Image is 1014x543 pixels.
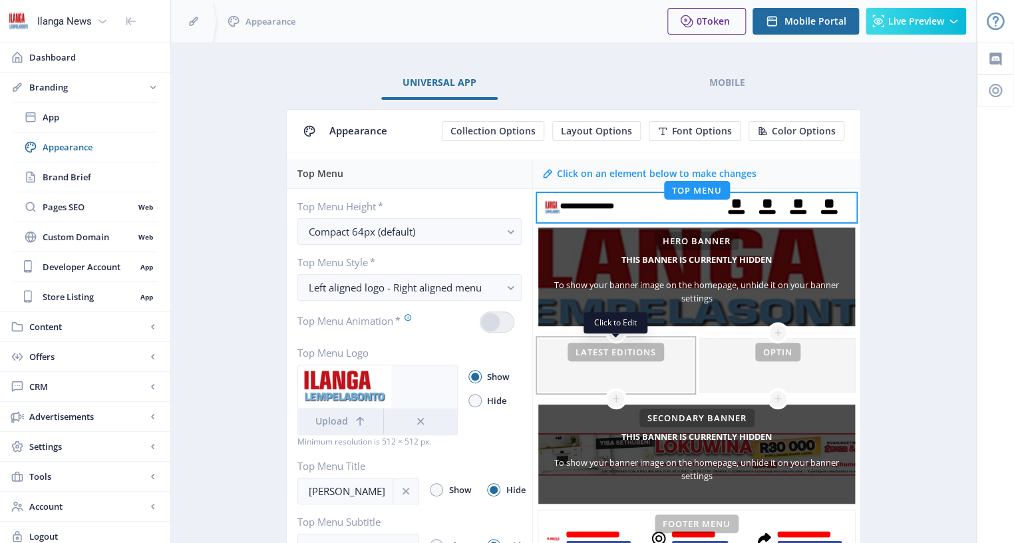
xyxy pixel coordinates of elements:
a: Custom DomainWeb [13,222,157,252]
a: App [13,102,157,132]
a: Store ListingApp [13,282,157,311]
span: Logout [29,530,160,543]
span: Layout Options [561,126,632,136]
span: Brand Brief [43,170,157,184]
h5: This banner is currently hidden [621,426,772,447]
div: Compact 64px (default) [309,224,500,240]
span: Mobile [709,77,745,88]
button: Left aligned logo - Right aligned menu [297,274,522,301]
span: Dashboard [29,51,160,64]
span: Click to Edit [594,317,637,328]
button: Color Options [749,121,844,141]
button: info [393,478,419,504]
label: Top Menu Height [297,200,511,213]
a: Appearance [13,132,157,162]
span: Developer Account [43,260,136,273]
div: Ilanga News [37,7,92,36]
span: Show [443,482,471,498]
a: Pages SEOWeb [13,192,157,222]
span: Live Preview [888,16,944,27]
button: Layout Options [552,121,641,141]
span: Offers [29,350,146,363]
span: Settings [29,440,146,453]
div: Minimum resolution is 512 × 512 px. [297,435,458,449]
nb-badge: Web [134,200,157,214]
span: Appearance [329,124,387,137]
label: Top Menu Title [297,459,409,472]
span: Hide [500,482,525,498]
span: Collection Options [450,126,536,136]
img: 6e32966d-d278-493e-af78-9af65f0c2223.png [8,11,29,32]
a: Universal App [381,67,498,98]
span: Custom Domain [43,230,134,244]
nb-badge: Web [134,230,157,244]
span: Upload [315,416,348,427]
span: Font Options [672,126,732,136]
span: Appearance [246,15,295,28]
span: Hide [482,393,506,409]
span: Universal App [403,77,476,88]
span: Show [482,369,510,385]
nb-badge: App [136,290,157,303]
span: CRM [29,380,146,393]
a: Brand Brief [13,162,157,192]
nb-icon: info [399,484,413,498]
button: Mobile Portal [753,8,859,35]
a: Mobile [687,67,766,98]
span: Advertisements [29,410,146,423]
div: Left aligned logo - Right aligned menu [309,279,500,295]
button: Collection Options [442,121,544,141]
button: Live Preview [866,8,966,35]
span: Tools [29,470,146,483]
span: App [43,110,157,124]
span: Mobile Portal [784,16,846,27]
span: Account [29,500,146,513]
span: Color Options [772,126,836,136]
input: Ilanga News [297,478,419,504]
button: Compact 64px (default) [297,218,522,245]
div: To show your banner image on the homepage, unhide it on your banner settings [538,456,855,482]
label: Top Menu Style [297,256,511,269]
span: Token [702,15,730,27]
a: Developer AccountApp [13,252,157,281]
span: Pages SEO [43,200,134,214]
button: Upload [298,408,383,435]
span: Branding [29,81,146,94]
span: Content [29,320,146,333]
div: Click on an element below to make changes [557,167,757,180]
label: Top Menu Logo [297,346,447,359]
nb-badge: App [136,260,157,273]
span: Appearance [43,140,157,154]
button: Font Options [649,121,741,141]
label: Top Menu Animation [297,311,412,330]
h5: This banner is currently hidden [621,249,772,270]
div: Top Menu [297,159,524,188]
div: To show your banner image on the homepage, unhide it on your banner settings [538,278,855,305]
img: 95eac9c1-8d7f-4c8e-a104-543c96928447.png [298,365,391,408]
button: 0Token [667,8,746,35]
span: Store Listing [43,290,136,303]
